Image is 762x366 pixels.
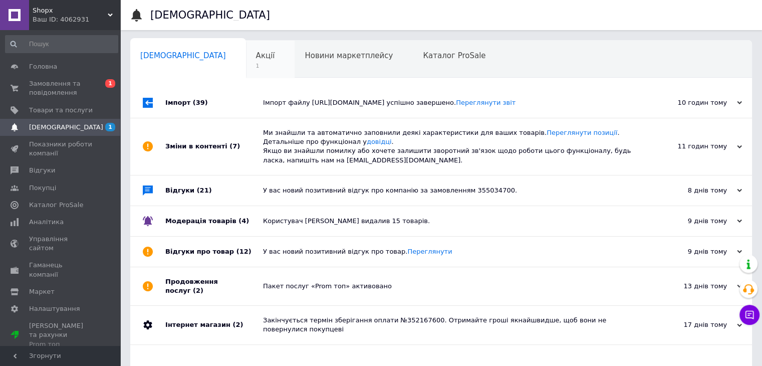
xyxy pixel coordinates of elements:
div: Відгуки про товар [165,237,263,267]
button: Чат з покупцем [739,305,759,325]
span: Каталог ProSale [423,51,485,60]
span: Показники роботи компанії [29,140,93,158]
a: довідці [367,138,392,145]
span: 1 [105,123,115,131]
div: Відгуки [165,175,263,206]
div: Prom топ [29,340,93,349]
span: Маркет [29,287,55,296]
input: Пошук [5,35,118,53]
a: Переглянути [407,248,452,255]
div: Користувач [PERSON_NAME] видалив 15 товарів. [263,217,642,226]
span: Каталог ProSale [29,201,83,210]
span: Акції [256,51,275,60]
span: (4) [238,217,249,225]
div: Імпорт файлу [URL][DOMAIN_NAME] успішно завершено. [263,98,642,107]
span: (21) [197,187,212,194]
span: Налаштування [29,304,80,313]
div: Ваш ID: 4062931 [33,15,120,24]
div: Імпорт [165,88,263,118]
span: Відгуки [29,166,55,175]
span: Замовлення та повідомлення [29,79,93,97]
span: Покупці [29,184,56,193]
span: Гаманець компанії [29,261,93,279]
div: Модерація товарів [165,206,263,236]
div: 11 годин тому [642,142,742,151]
div: Ми знайшли та автоматично заповнили деякі характеристики для ваших товарів. . Детальніше про функ... [263,128,642,165]
div: 10 годин тому [642,98,742,107]
a: Переглянути звіт [456,99,516,106]
span: [DEMOGRAPHIC_DATA] [140,51,226,60]
div: У вас новий позитивний відгук про компанію за замовленням 355034700. [263,186,642,195]
span: Аналітика [29,218,64,227]
span: (12) [236,248,251,255]
span: Головна [29,62,57,71]
a: Переглянути позиції [547,129,617,136]
span: (39) [193,99,208,106]
div: Зміни в контенті [165,118,263,175]
div: Інтернет магазин [165,306,263,344]
span: 1 [105,79,115,88]
span: (2) [193,287,203,294]
span: Новини маркетплейсу [305,51,393,60]
span: 1 [256,62,275,70]
span: [DEMOGRAPHIC_DATA] [29,123,103,132]
span: Shopx [33,6,108,15]
div: 13 днів тому [642,282,742,291]
span: (7) [229,142,240,150]
div: 17 днів тому [642,320,742,329]
div: 9 днів тому [642,217,742,226]
div: Закінчується термін зберігання оплати №352167600. Отримайте гроші якнайшвидше, щоб вони не поверн... [263,316,642,334]
span: [PERSON_NAME] та рахунки [29,321,93,349]
span: Товари та послуги [29,106,93,115]
div: 9 днів тому [642,247,742,256]
h1: [DEMOGRAPHIC_DATA] [150,9,270,21]
div: У вас новий позитивний відгук про товар. [263,247,642,256]
div: Пакет послуг «Prom топ» активовано [263,282,642,291]
div: Продовження послуг [165,267,263,305]
span: Управління сайтом [29,235,93,253]
span: (2) [232,321,243,328]
div: 8 днів тому [642,186,742,195]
